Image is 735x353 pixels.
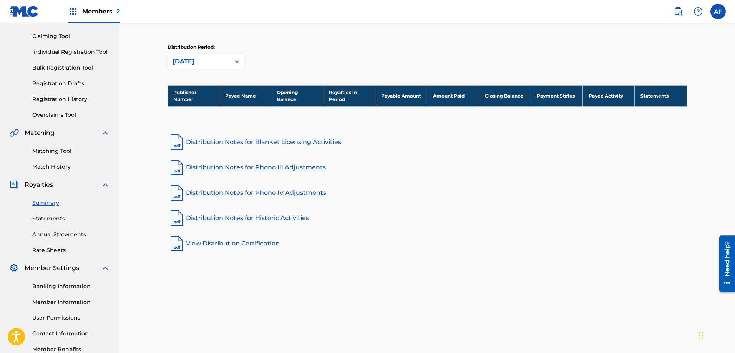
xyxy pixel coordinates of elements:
div: User Menu [710,4,726,19]
a: Distribution Notes for Phono IV Adjustments [168,184,687,202]
a: Matching Tool [32,147,110,155]
span: Members [82,7,120,16]
span: Matching [25,128,55,138]
a: Distribution Notes for Blanket Licensing Activities [168,133,687,151]
th: Royalties in Period [323,85,375,106]
th: Payable Amount [375,85,427,106]
img: pdf [168,158,186,177]
a: Contact Information [32,330,110,338]
a: Distribution Notes for Historic Activities [168,209,687,227]
a: Overclaims Tool [32,111,110,119]
th: Statements [635,85,687,106]
span: Member Settings [25,264,79,273]
img: pdf [168,209,186,227]
span: Royalties [25,180,53,189]
img: Member Settings [9,264,18,273]
a: Summary [32,199,110,207]
div: [DATE] [173,57,226,66]
img: MLC Logo [9,6,39,17]
div: Help [690,4,706,19]
a: User Permissions [32,314,110,322]
a: Individual Registration Tool [32,48,110,56]
iframe: Chat Widget [697,316,735,353]
a: Registration Drafts [32,80,110,88]
a: Member Information [32,298,110,306]
a: Rate Sheets [32,246,110,254]
th: Publisher Number [168,85,219,106]
th: Opening Balance [271,85,323,106]
img: Top Rightsholders [68,7,78,16]
a: Match History [32,163,110,171]
th: Closing Balance [479,85,531,106]
th: Amount Paid [427,85,479,106]
div: Drag [699,324,703,347]
img: pdf [168,184,186,202]
a: Distribution Notes for Phono III Adjustments [168,158,687,177]
a: Registration History [32,95,110,103]
img: expand [101,128,110,138]
img: pdf [168,133,186,151]
a: Claiming Tool [32,32,110,40]
a: Public Search [670,4,686,19]
img: Royalties [9,180,18,189]
a: Banking Information [32,282,110,290]
img: expand [101,180,110,189]
th: Payee Name [219,85,271,106]
img: expand [101,264,110,273]
a: Annual Statements [32,230,110,239]
th: Payment Status [531,85,582,106]
img: Matching [9,128,19,138]
img: search [674,7,683,16]
img: pdf [168,234,186,253]
p: Distribution Period: [168,44,244,51]
a: Bulk Registration Tool [32,64,110,72]
img: help [694,7,703,16]
th: Payee Activity [583,85,635,106]
span: 2 [116,8,120,15]
iframe: Resource Center [713,233,735,295]
a: Statements [32,215,110,223]
a: View Distribution Certification [168,234,687,253]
